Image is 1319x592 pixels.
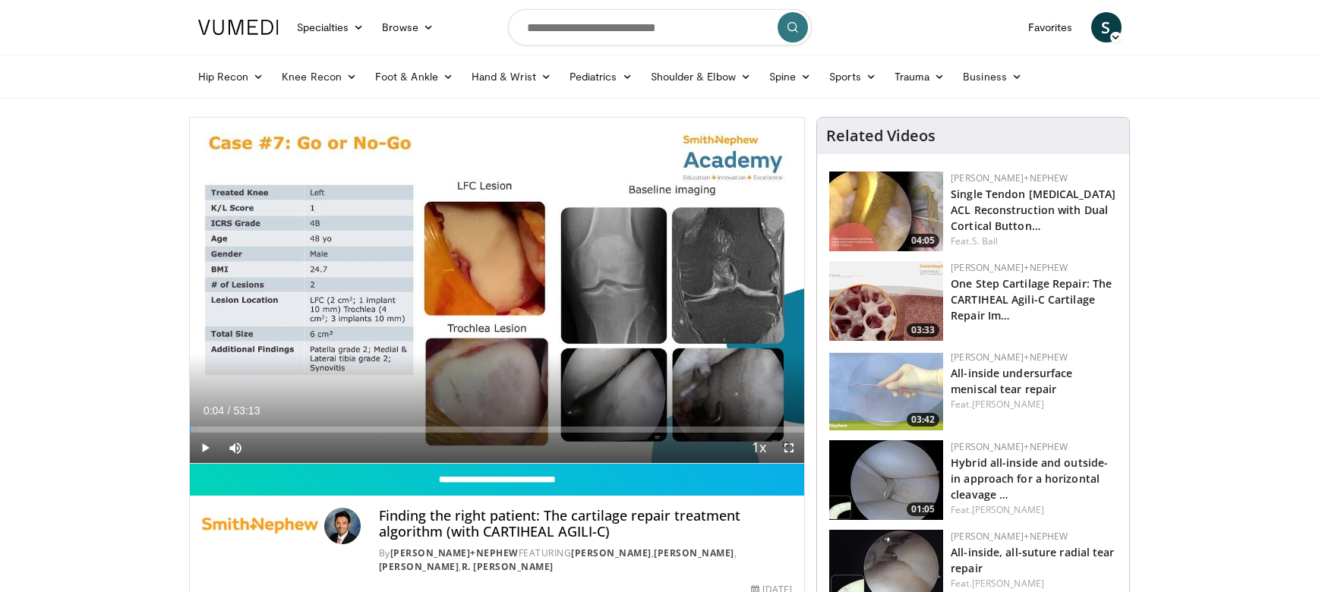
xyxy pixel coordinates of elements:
a: Trauma [885,61,955,92]
span: 03:42 [907,413,939,427]
a: 01:05 [829,440,943,520]
a: Single Tendon [MEDICAL_DATA] ACL Reconstruction with Dual Cortical Button… [951,187,1115,233]
a: Spine [760,61,820,92]
a: Sports [820,61,885,92]
img: Smith+Nephew [202,508,318,544]
h4: Finding the right patient: The cartilage repair treatment algorithm (with CARTIHEAL AGILI-C) [379,508,792,540]
a: S [1091,12,1122,43]
a: [PERSON_NAME] [379,560,459,573]
h4: Related Videos [826,127,936,145]
input: Search topics, interventions [508,9,812,46]
a: Business [954,61,1031,92]
span: 0:04 [204,405,224,417]
button: Fullscreen [774,433,804,463]
div: Feat. [951,577,1117,590]
a: 03:33 [829,261,943,341]
div: Feat. [951,503,1117,517]
img: 47fc3831-2644-4472-a478-590317fb5c48.150x105_q85_crop-smart_upscale.jpg [829,172,943,251]
a: Knee Recon [273,61,366,92]
div: Feat. [951,398,1117,411]
a: Browse [373,12,443,43]
a: Hip Recon [189,61,273,92]
a: [PERSON_NAME]+Nephew [390,546,519,559]
div: Progress Bar [190,427,805,433]
a: [PERSON_NAME]+Nephew [951,172,1068,184]
span: 03:33 [907,323,939,337]
span: 01:05 [907,502,939,516]
a: Shoulder & Elbow [642,61,760,92]
img: 364c13b8-bf65-400b-a941-5a4a9c158216.150x105_q85_crop-smart_upscale.jpg [829,440,943,520]
img: Avatar [324,508,361,544]
a: Pediatrics [560,61,642,92]
a: [PERSON_NAME]+Nephew [951,351,1068,364]
a: Hand & Wrist [462,61,560,92]
a: 04:05 [829,172,943,251]
div: By FEATURING , , , [379,546,792,574]
a: R. [PERSON_NAME] [462,560,554,573]
div: Feat. [951,235,1117,248]
a: 03:42 [829,351,943,430]
span: 53:13 [233,405,260,417]
video-js: Video Player [190,118,805,464]
a: All-inside, all-suture radial tear repair [951,545,1114,575]
a: [PERSON_NAME] [972,577,1044,590]
span: / [228,405,231,417]
a: S. Ball [972,235,999,247]
a: One Step Cartilage Repair: The CARTIHEAL Agili-C Cartilage Repair Im… [951,276,1112,323]
a: [PERSON_NAME]+Nephew [951,530,1068,543]
a: [PERSON_NAME] [571,546,652,559]
button: Mute [220,433,251,463]
a: [PERSON_NAME] [972,503,1044,516]
button: Playback Rate [743,433,774,463]
a: Favorites [1019,12,1082,43]
a: [PERSON_NAME] [972,398,1044,411]
a: [PERSON_NAME] [654,546,734,559]
a: Hybrid all-inside and outside-in approach for a horizontal cleavage … [951,455,1108,502]
img: VuMedi Logo [198,20,279,35]
button: Play [190,433,220,463]
span: 04:05 [907,234,939,247]
a: [PERSON_NAME]+Nephew [951,261,1068,274]
a: All-inside undersurface meniscal tear repair [951,366,1072,396]
img: 781f413f-8da4-4df1-9ef9-bed9c2d6503b.150x105_q85_crop-smart_upscale.jpg [829,261,943,341]
a: Specialties [288,12,374,43]
a: Foot & Ankle [366,61,462,92]
a: [PERSON_NAME]+Nephew [951,440,1068,453]
img: 02c34c8e-0ce7-40b9-85e3-cdd59c0970f9.150x105_q85_crop-smart_upscale.jpg [829,351,943,430]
